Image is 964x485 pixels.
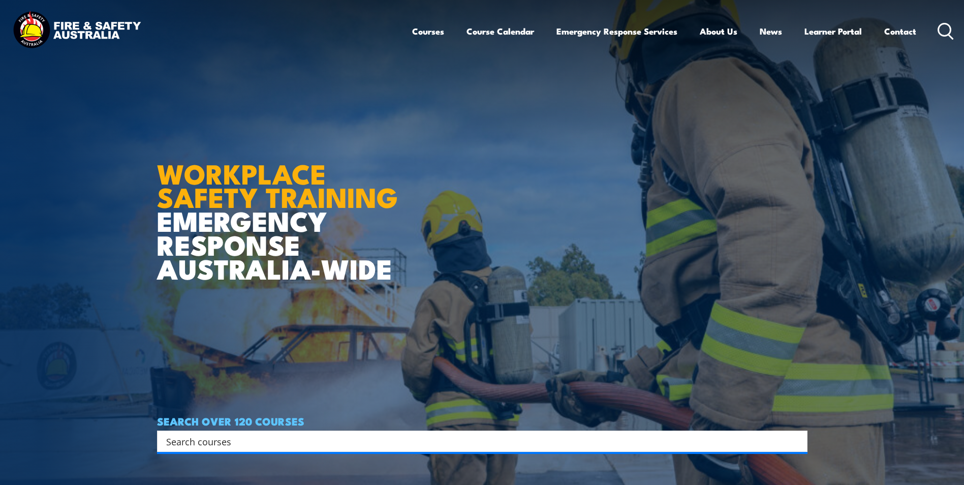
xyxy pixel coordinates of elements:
h1: EMERGENCY RESPONSE AUSTRALIA-WIDE [157,136,406,280]
button: Search magnifier button [790,434,804,448]
strong: WORKPLACE SAFETY TRAINING [157,151,398,218]
form: Search form [168,434,787,448]
a: News [760,18,782,45]
a: Courses [412,18,444,45]
a: Course Calendar [467,18,534,45]
input: Search input [166,434,785,449]
a: Emergency Response Services [556,18,677,45]
a: About Us [700,18,737,45]
a: Contact [884,18,916,45]
a: Learner Portal [804,18,862,45]
h4: SEARCH OVER 120 COURSES [157,415,807,427]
